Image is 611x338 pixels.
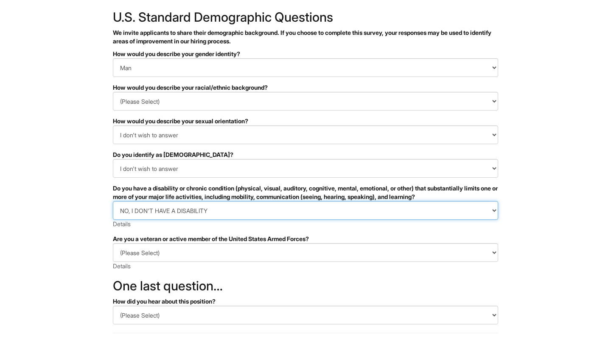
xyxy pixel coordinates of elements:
div: How would you describe your racial/ethnic background? [113,83,498,92]
div: Do you identify as [DEMOGRAPHIC_DATA]? [113,151,498,159]
h2: One last question… [113,279,498,293]
h2: U.S. Standard Demographic Questions [113,10,498,24]
select: Do you have a disability or chronic condition (physical, visual, auditory, cognitive, mental, emo... [113,201,498,220]
select: How would you describe your racial/ethnic background? [113,92,498,111]
select: Are you a veteran or active member of the United States Armed Forces? [113,243,498,262]
div: How would you describe your sexual orientation? [113,117,498,125]
select: How would you describe your gender identity? [113,58,498,77]
select: Do you identify as transgender? [113,159,498,178]
a: Details [113,220,131,227]
div: How did you hear about this position? [113,297,498,306]
p: We invite applicants to share their demographic background. If you choose to complete this survey... [113,28,498,45]
div: Are you a veteran or active member of the United States Armed Forces? [113,235,498,243]
div: Do you have a disability or chronic condition (physical, visual, auditory, cognitive, mental, emo... [113,184,498,201]
select: How would you describe your sexual orientation? [113,125,498,144]
a: Details [113,262,131,270]
select: How did you hear about this position? [113,306,498,324]
div: How would you describe your gender identity? [113,50,498,58]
